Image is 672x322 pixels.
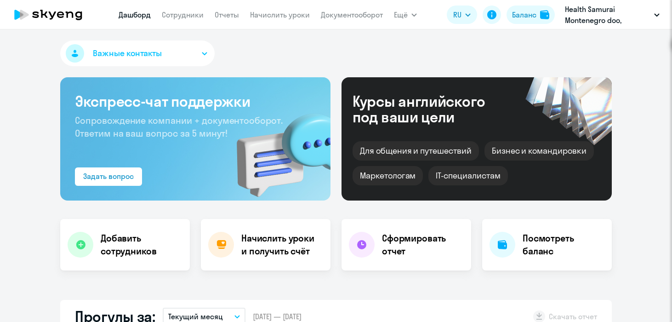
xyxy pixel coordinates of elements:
h4: Начислить уроки и получить счёт [241,232,321,258]
button: Важные контакты [60,40,215,66]
a: Отчеты [215,10,239,19]
div: Баланс [512,9,536,20]
span: [DATE] — [DATE] [253,311,302,322]
span: Ещё [394,9,408,20]
a: Сотрудники [162,10,204,19]
button: Ещё [394,6,417,24]
button: Задать вопрос [75,167,142,186]
div: Задать вопрос [83,171,134,182]
button: Балансbalance [507,6,555,24]
a: Документооборот [321,10,383,19]
h4: Сформировать отчет [382,232,464,258]
button: Health Samurai Montenegro doo, [PERSON_NAME], ООО [560,4,664,26]
img: balance [540,10,549,19]
span: Важные контакты [93,47,162,59]
h4: Добавить сотрудников [101,232,182,258]
h3: Экспресс-чат поддержки [75,92,316,110]
div: Курсы английского под ваши цели [353,93,510,125]
img: bg-img [223,97,330,201]
h4: Посмотреть баланс [523,232,604,258]
p: Текущий месяц [168,311,223,322]
div: Маркетологам [353,166,423,185]
div: Бизнес и командировки [484,141,594,161]
span: Сопровождение компании + документооборот. Ответим на ваш вопрос за 5 минут! [75,115,283,139]
span: RU [453,9,461,20]
div: IT-специалистам [428,166,507,185]
p: Health Samurai Montenegro doo, [PERSON_NAME], ООО [565,4,650,26]
div: Для общения и путешествий [353,141,479,161]
a: Дашборд [119,10,151,19]
a: Начислить уроки [250,10,310,19]
button: RU [447,6,477,24]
